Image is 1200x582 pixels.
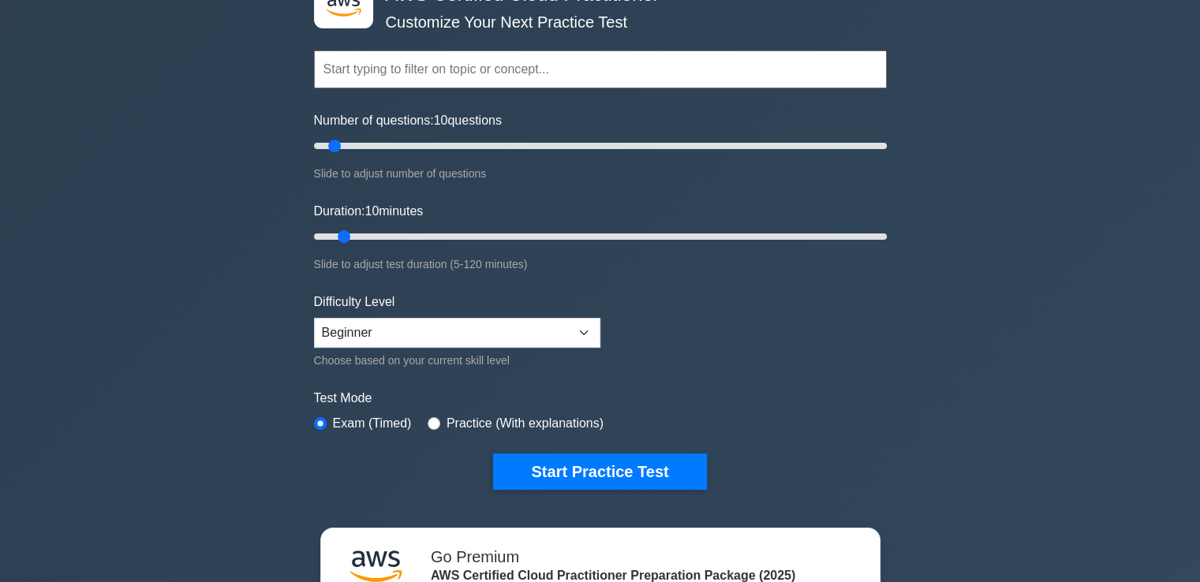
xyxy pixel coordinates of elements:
button: Start Practice Test [493,453,706,490]
span: 10 [434,114,448,127]
label: Difficulty Level [314,293,395,312]
input: Start typing to filter on topic or concept... [314,50,887,88]
div: Slide to adjust number of questions [314,164,887,183]
label: Test Mode [314,389,887,408]
label: Number of questions: questions [314,111,502,130]
label: Practice (With explanations) [447,414,604,433]
div: Choose based on your current skill level [314,351,600,370]
span: 10 [364,204,379,218]
div: Slide to adjust test duration (5-120 minutes) [314,255,887,274]
label: Exam (Timed) [333,414,412,433]
label: Duration: minutes [314,202,424,221]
